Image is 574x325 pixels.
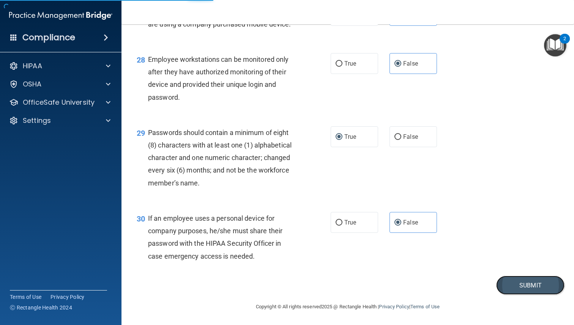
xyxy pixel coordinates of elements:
input: True [336,220,342,226]
span: True [344,60,356,67]
span: True [344,219,356,226]
a: Settings [9,116,110,125]
p: OSHA [23,80,42,89]
input: True [336,61,342,67]
span: If an employee uses a personal device for company purposes, he/she must share their password with... [148,214,282,260]
div: 2 [563,39,566,49]
span: False [403,60,418,67]
input: True [336,134,342,140]
a: Terms of Use [10,293,41,301]
span: False [403,219,418,226]
span: It’s ok to text patients their ePHI so long as you are using a company purchased mobile device. [148,7,291,28]
a: HIPAA [9,61,110,71]
span: False [403,133,418,140]
span: True [344,133,356,140]
span: Passwords should contain a minimum of eight (8) characters with at least one (1) alphabetical cha... [148,129,292,187]
a: OfficeSafe University [9,98,110,107]
input: False [394,61,401,67]
a: OSHA [9,80,110,89]
span: Employee workstations can be monitored only after they have authorized monitoring of their device... [148,55,289,101]
p: HIPAA [23,61,42,71]
input: False [394,134,401,140]
span: 29 [137,129,145,138]
span: Ⓒ Rectangle Health 2024 [10,304,72,311]
h4: Compliance [22,32,75,43]
span: 28 [137,55,145,64]
a: Privacy Policy [379,304,409,309]
input: False [394,220,401,226]
button: Open Resource Center, 2 new notifications [544,34,566,57]
p: Settings [23,116,51,125]
span: 30 [137,214,145,223]
img: PMB logo [9,8,112,23]
button: Submit [496,276,565,295]
a: Privacy Policy [50,293,85,301]
p: OfficeSafe University [23,98,95,107]
div: Copyright © All rights reserved 2025 @ Rectangle Health | | [209,295,486,319]
a: Terms of Use [410,304,440,309]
